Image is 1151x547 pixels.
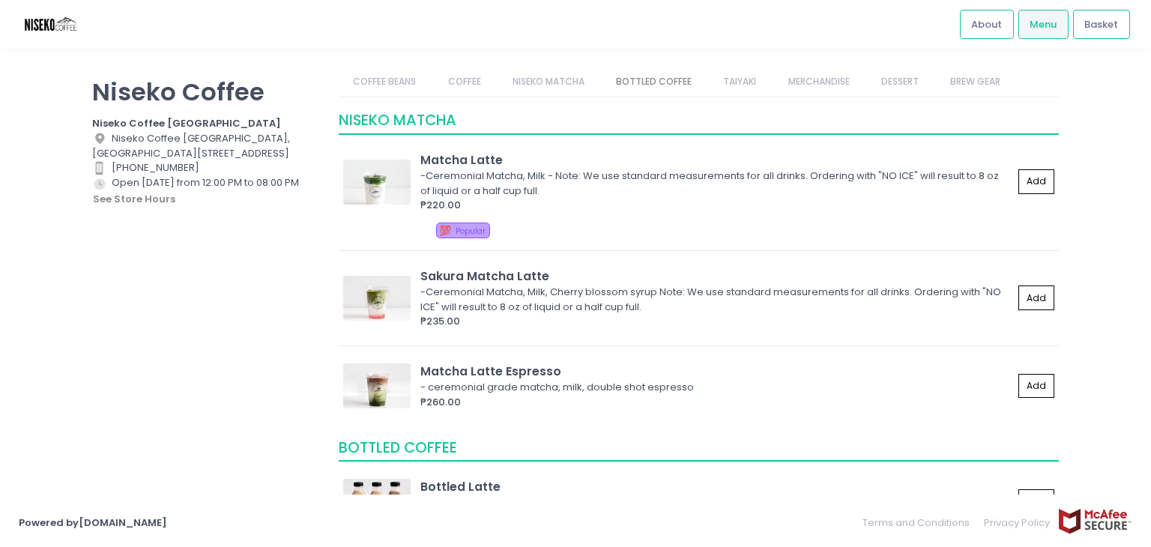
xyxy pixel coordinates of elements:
div: Open [DATE] from 12:00 PM to 08:00 PM [92,175,320,207]
a: Powered by[DOMAIN_NAME] [19,516,167,530]
a: NISEKO MATCHA [498,67,599,96]
div: Matcha Latte Espresso [420,363,1013,380]
span: Menu [1030,17,1057,32]
button: Add [1018,489,1054,514]
button: see store hours [92,191,176,208]
div: Bottled Latte [420,478,1013,495]
span: 💯 [439,223,451,238]
img: Matcha Latte Espresso [343,363,411,408]
img: Bottled Latte [343,479,411,524]
a: TAIYAKI [709,67,771,96]
a: Privacy Policy [977,508,1058,537]
span: BOTTLED COFFEE [339,438,457,458]
a: BREW GEAR [936,67,1015,96]
a: BOTTLED COFFEE [602,67,707,96]
div: -Ceremonial Matcha, Milk - Note: We use standard measurements for all drinks. Ordering with "NO I... [420,169,1009,198]
a: COFFEE [433,67,495,96]
button: Add [1018,169,1054,194]
span: NISEKO MATCHA [339,110,456,130]
span: Popular [456,226,486,237]
div: Sakura Matcha Latte [420,268,1013,285]
div: [PHONE_NUMBER] [92,160,320,175]
div: - ceremonial grade matcha, milk, double shot espresso [420,380,1009,395]
a: Terms and Conditions [863,508,977,537]
div: ₱220.00 [420,198,1013,213]
div: ₱260.00 [420,395,1013,410]
a: DESSERT [866,67,933,96]
button: Add [1018,285,1054,310]
img: Matcha Latte [343,160,411,205]
div: ₱235.00 [420,314,1013,329]
button: Add [1018,374,1054,399]
span: Basket [1084,17,1118,32]
a: Menu [1018,10,1069,38]
a: MERCHANDISE [773,67,864,96]
img: Sakura Matcha Latte [343,276,411,321]
div: -Ceremonial Matcha, Milk, Cherry blossom syrup Note: We use standard measurements for all drinks.... [420,285,1009,314]
img: logo [19,11,86,37]
a: About [960,10,1014,38]
span: About [971,17,1002,32]
a: COFFEE BEANS [339,67,431,96]
div: Matcha Latte [420,151,1013,169]
p: Niseko Coffee [92,77,320,106]
img: mcafee-secure [1057,508,1132,534]
b: Niseko Coffee [GEOGRAPHIC_DATA] [92,116,281,130]
div: Niseko Coffee [GEOGRAPHIC_DATA], [GEOGRAPHIC_DATA][STREET_ADDRESS] [92,131,320,161]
